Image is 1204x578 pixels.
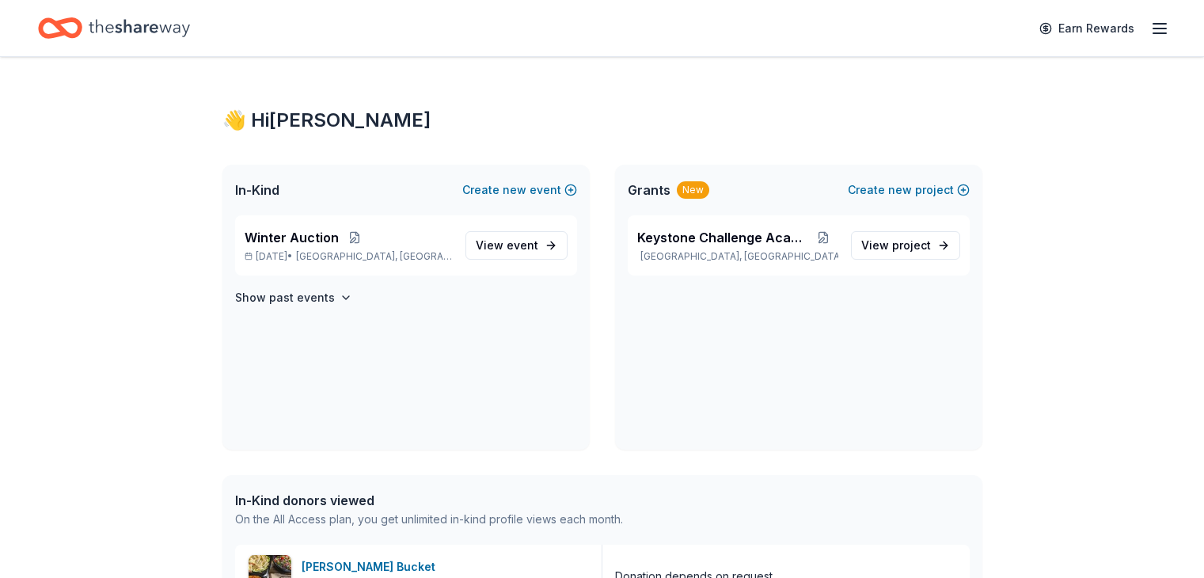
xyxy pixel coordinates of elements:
[637,250,838,263] p: [GEOGRAPHIC_DATA], [GEOGRAPHIC_DATA]
[245,250,453,263] p: [DATE] •
[245,228,339,247] span: Winter Auction
[892,238,931,252] span: project
[38,10,190,47] a: Home
[222,108,982,133] div: 👋 Hi [PERSON_NAME]
[235,181,279,200] span: In-Kind
[462,181,577,200] button: Createnewevent
[848,181,970,200] button: Createnewproject
[296,250,452,263] span: [GEOGRAPHIC_DATA], [GEOGRAPHIC_DATA]
[235,288,352,307] button: Show past events
[851,231,960,260] a: View project
[235,288,335,307] h4: Show past events
[302,557,442,576] div: [PERSON_NAME] Bucket
[503,181,526,200] span: new
[465,231,568,260] a: View event
[628,181,670,200] span: Grants
[476,236,538,255] span: View
[861,236,931,255] span: View
[637,228,809,247] span: Keystone Challenge Academy
[888,181,912,200] span: new
[235,491,623,510] div: In-Kind donors viewed
[235,510,623,529] div: On the All Access plan, you get unlimited in-kind profile views each month.
[677,181,709,199] div: New
[507,238,538,252] span: event
[1030,14,1144,43] a: Earn Rewards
